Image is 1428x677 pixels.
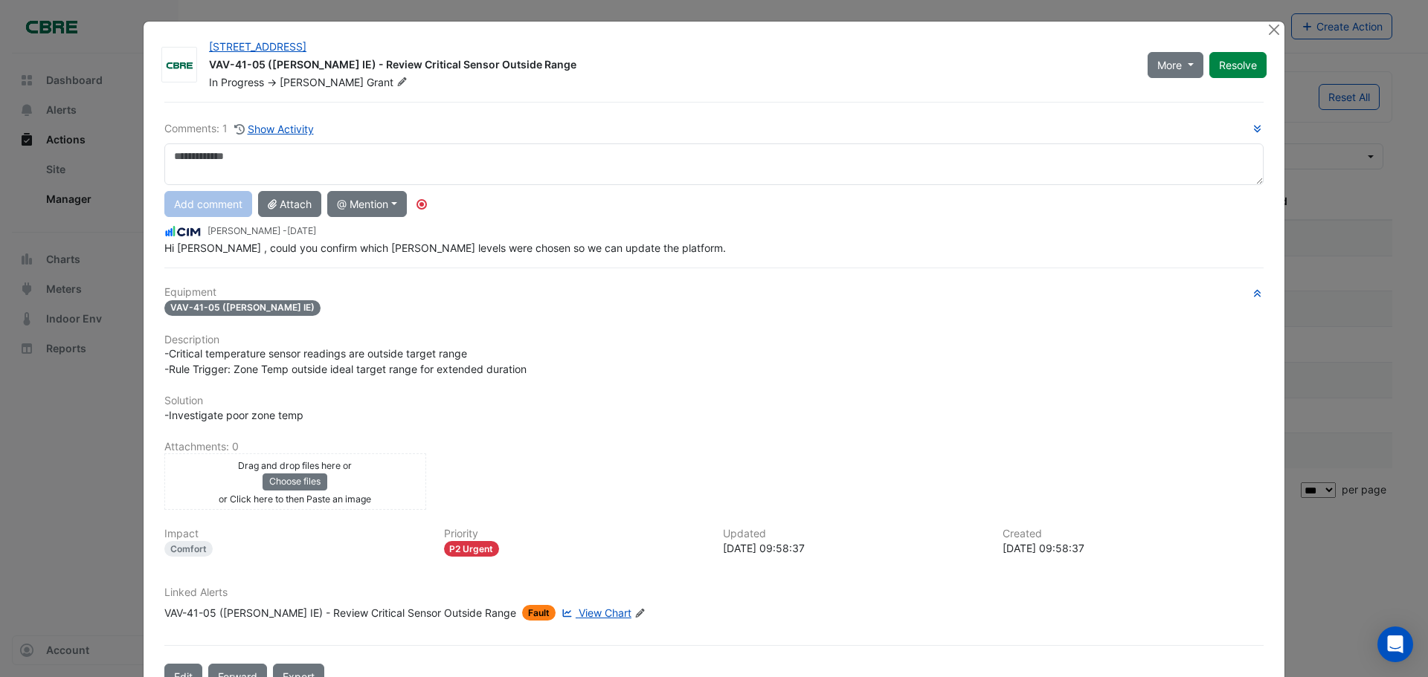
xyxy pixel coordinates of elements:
button: More [1148,52,1203,78]
small: or Click here to then Paste an image [219,493,371,505]
div: Comments: 1 [164,120,315,137]
fa-icon: Edit Linked Alerts [634,608,646,619]
button: Attach [258,191,321,217]
h6: Priority [444,528,706,540]
h6: Equipment [164,286,1264,299]
small: [PERSON_NAME] - [208,224,316,238]
h6: Updated [723,528,985,540]
div: [DATE] 09:58:37 [723,540,985,556]
div: Tooltip anchor [415,198,428,211]
div: VAV-41-05 ([PERSON_NAME] IE) - Review Critical Sensor Outside Range [164,605,516,621]
div: VAV-41-05 ([PERSON_NAME] IE) - Review Critical Sensor Outside Range [209,57,1130,75]
a: [STREET_ADDRESS] [209,40,306,53]
span: Fault [522,605,556,621]
button: @ Mention [327,191,407,217]
span: 2025-09-10 09:58:37 [287,225,316,236]
button: Show Activity [234,120,315,137]
span: Grant [367,75,411,90]
span: VAV-41-05 ([PERSON_NAME] IE) [164,300,321,316]
div: P2 Urgent [444,541,500,557]
button: Resolve [1209,52,1267,78]
h6: Created [1003,528,1264,540]
h6: Impact [164,528,426,540]
img: CIM [164,224,202,240]
span: In Progress [209,76,264,88]
div: Open Intercom Messenger [1377,626,1413,662]
h6: Description [164,334,1264,346]
span: [PERSON_NAME] [280,76,364,88]
span: -Investigate poor zone temp [164,409,303,421]
a: View Chart [559,605,631,621]
div: [DATE] 09:58:37 [1003,540,1264,556]
div: Comfort [164,541,213,557]
img: CBRE Charter Hall [162,58,196,73]
span: More [1157,57,1182,73]
span: View Chart [579,606,631,619]
button: Close [1266,22,1281,37]
h6: Solution [164,395,1264,407]
small: Drag and drop files here or [238,460,352,471]
h6: Linked Alerts [164,586,1264,599]
span: -Critical temperature sensor readings are outside target range -Rule Trigger: Zone Temp outside i... [164,347,527,375]
h6: Attachments: 0 [164,441,1264,453]
span: -> [267,76,277,88]
button: Choose files [263,473,327,490]
span: Hi [PERSON_NAME] , could you confirm which [PERSON_NAME] levels were chosen so we can update the ... [164,242,726,254]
